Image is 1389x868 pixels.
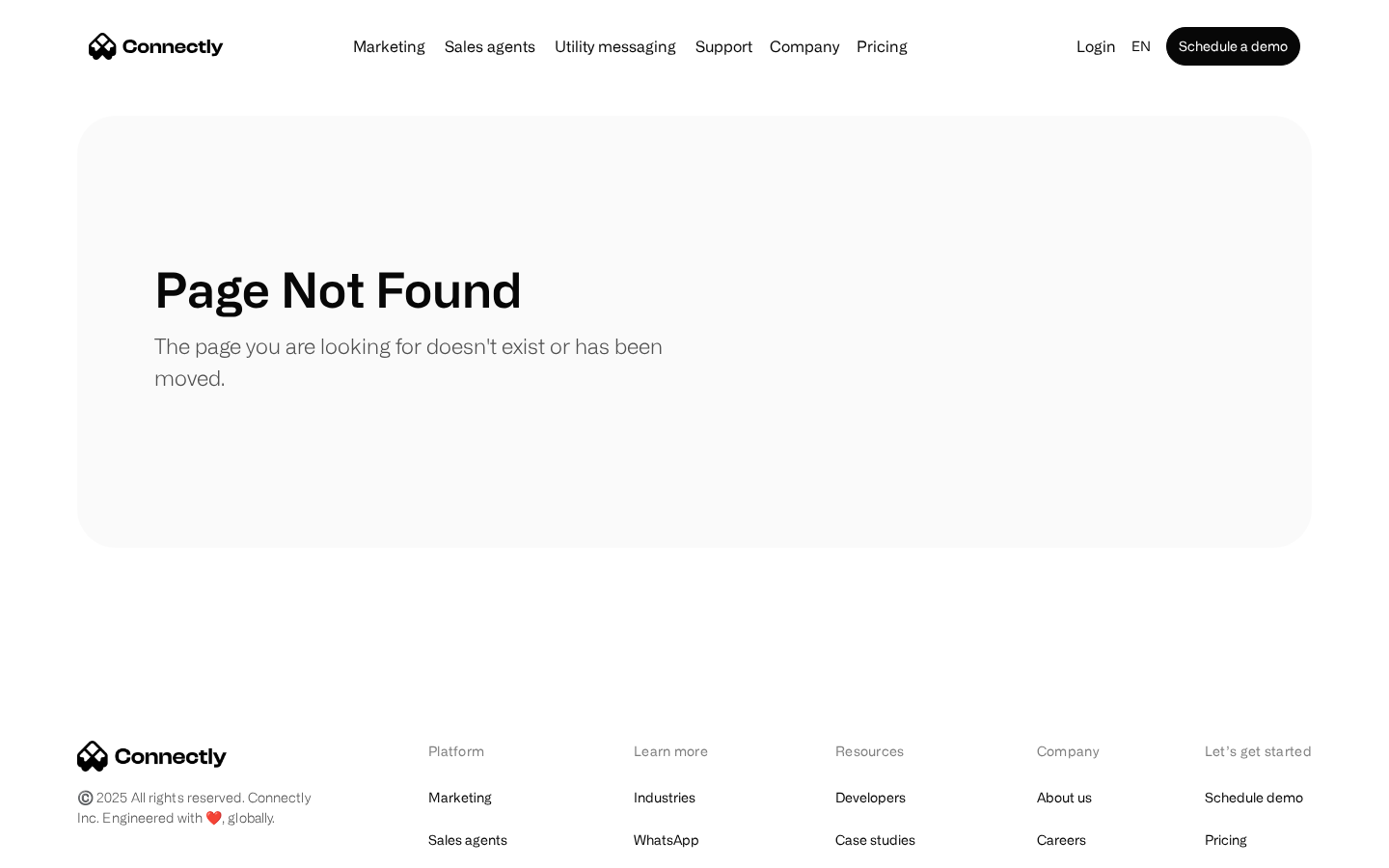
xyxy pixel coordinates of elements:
[1124,33,1162,60] div: en
[19,832,116,861] aside: Language selected: English
[835,784,906,811] a: Developers
[634,784,695,811] a: Industries
[1131,33,1151,60] div: en
[154,330,694,393] p: The page you are looking for doesn't exist or has been moved.
[345,39,433,54] a: Marketing
[1037,827,1086,854] a: Careers
[634,827,699,854] a: WhatsApp
[835,827,915,854] a: Case studies
[770,33,839,60] div: Company
[428,827,507,854] a: Sales agents
[428,741,533,761] div: Platform
[547,39,684,54] a: Utility messaging
[1205,741,1312,761] div: Let’s get started
[1205,784,1303,811] a: Schedule demo
[1037,784,1092,811] a: About us
[89,32,224,61] a: home
[437,39,543,54] a: Sales agents
[688,39,760,54] a: Support
[764,33,845,60] div: Company
[634,741,735,761] div: Learn more
[154,260,522,318] h1: Page Not Found
[1205,827,1247,854] a: Pricing
[39,834,116,861] ul: Language list
[1037,741,1104,761] div: Company
[1069,33,1124,60] a: Login
[428,784,492,811] a: Marketing
[1166,27,1300,66] a: Schedule a demo
[849,39,915,54] a: Pricing
[835,741,937,761] div: Resources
